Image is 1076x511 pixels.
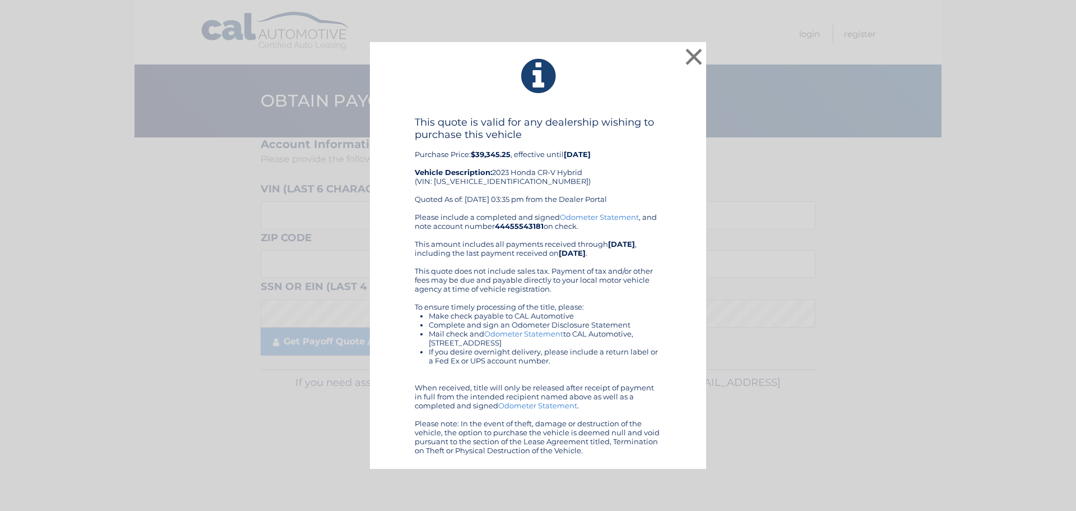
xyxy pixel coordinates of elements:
[429,347,661,365] li: If you desire overnight delivery, please include a return label or a Fed Ex or UPS account number.
[560,213,639,222] a: Odometer Statement
[683,45,705,68] button: ×
[559,248,586,257] b: [DATE]
[415,168,492,177] strong: Vehicle Description:
[484,329,563,338] a: Odometer Statement
[495,222,544,231] b: 44455543181
[564,150,591,159] b: [DATE]
[429,320,661,329] li: Complete and sign an Odometer Disclosure Statement
[415,116,661,141] h4: This quote is valid for any dealership wishing to purchase this vehicle
[608,240,635,248] b: [DATE]
[415,116,661,213] div: Purchase Price: , effective until 2023 Honda CR-V Hybrid (VIN: [US_VEHICLE_IDENTIFICATION_NUMBER]...
[498,401,577,410] a: Odometer Statement
[429,329,661,347] li: Mail check and to CAL Automotive, [STREET_ADDRESS]
[471,150,511,159] b: $39,345.25
[429,311,661,320] li: Make check payable to CAL Automotive
[415,213,661,455] div: Please include a completed and signed , and note account number on check. This amount includes al...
